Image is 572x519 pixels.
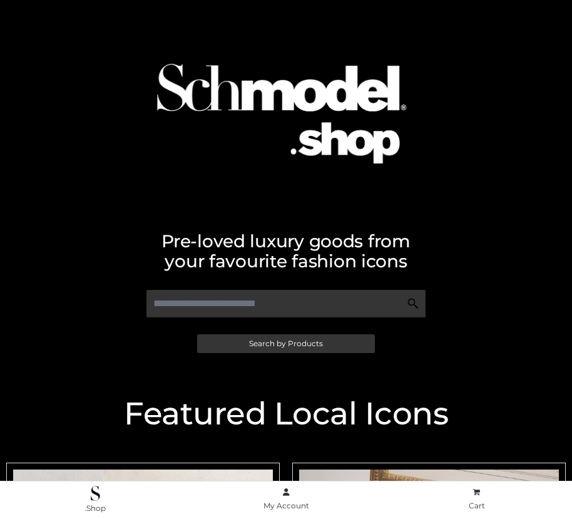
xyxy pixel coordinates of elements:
[84,503,106,513] span: .Shop
[6,231,566,271] h2: Pre-loved luxury goods from your favourite fashion icons
[469,501,485,510] span: Cart
[407,297,419,310] img: Search Icon
[197,334,375,353] a: Search by Products
[263,501,309,510] span: My Account
[381,485,572,513] a: Cart
[191,485,382,513] a: My Account
[249,340,323,347] span: Search by Products
[91,486,100,501] img: .Shop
